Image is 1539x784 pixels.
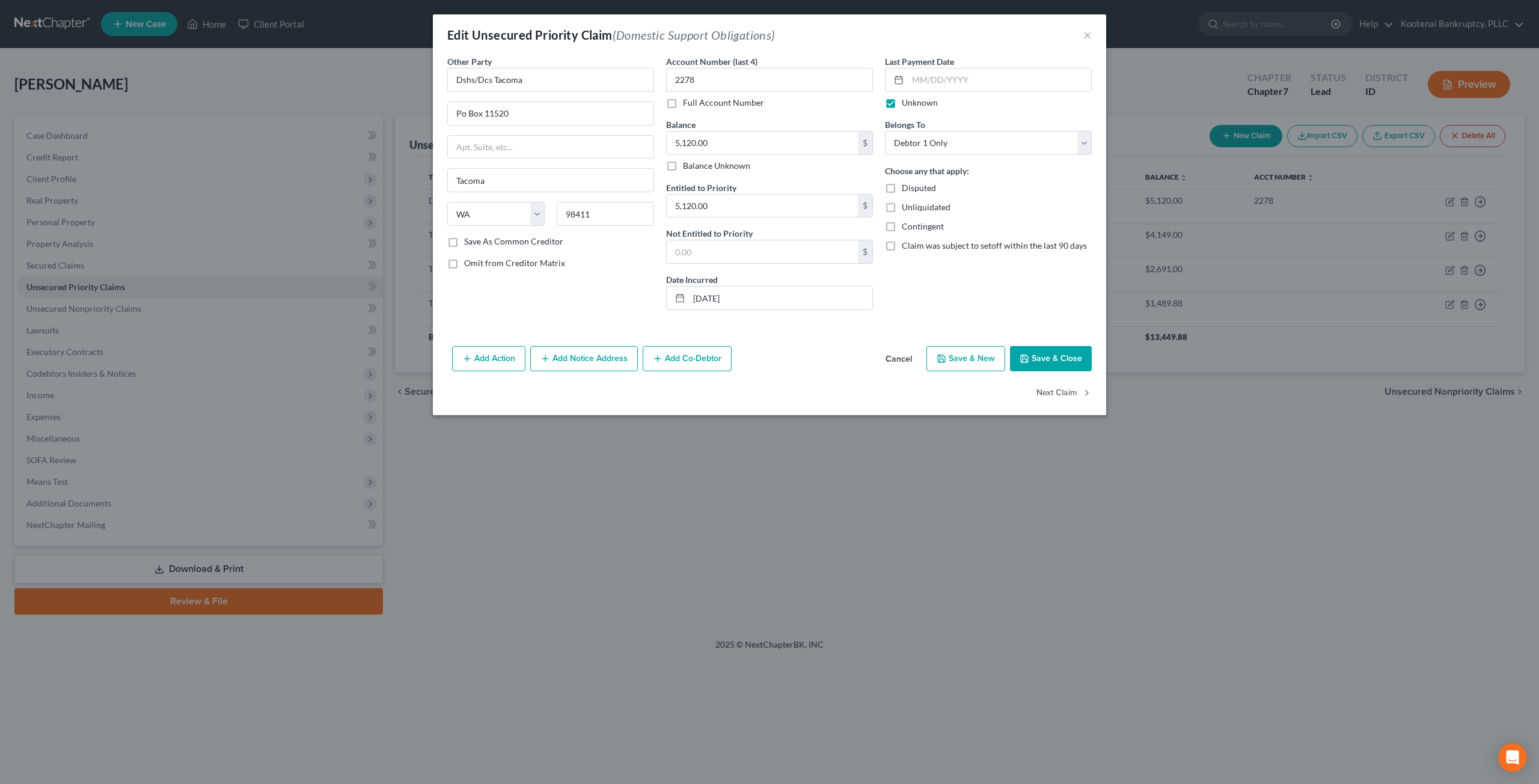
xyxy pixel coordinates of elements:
input: Enter zip... [557,202,654,226]
label: Full Account Number [683,97,764,109]
span: Belongs To [885,120,925,130]
div: $ [858,240,872,263]
span: Unliquidated [902,202,950,212]
input: Enter city... [448,169,653,192]
button: Save & New [926,346,1005,371]
label: Balance Unknown [683,160,750,172]
label: Save As Common Creditor [464,236,563,248]
input: Search creditor by name... [447,68,654,92]
input: 0.00 [667,132,858,154]
span: Other Party [447,56,492,67]
button: Add Notice Address [530,346,638,371]
label: Date Incurred [666,273,718,286]
span: Claim was subject to setoff within the last 90 days [902,240,1087,251]
button: Add Co-Debtor [643,346,732,371]
label: Not Entitled to Priority [666,227,753,240]
label: Entitled to Priority [666,181,736,194]
input: XXXX [666,68,873,92]
input: MM/DD/YYYY [908,68,1091,91]
span: (Domestic Support Obligations) [613,28,776,42]
input: 0.00 [667,240,858,263]
button: Add Action [452,346,525,371]
button: Save & Close [1010,346,1092,371]
div: Open Intercom Messenger [1498,743,1527,772]
label: Balance [666,118,696,131]
label: Last Payment Date [885,55,954,68]
label: Account Number (last 4) [666,55,757,68]
button: Cancel [876,347,922,371]
div: $ [858,132,872,154]
label: Choose any that apply: [885,165,969,177]
button: Next Claim [1036,381,1092,406]
span: Contingent [902,221,944,231]
div: Edit Unsecured Priority Claim [447,26,776,43]
span: Disputed [902,183,936,193]
input: Enter address... [448,102,653,125]
input: Apt, Suite, etc... [448,136,653,159]
label: Unknown [902,97,938,109]
span: Omit from Creditor Matrix [464,258,565,268]
input: MM/DD/YYYY [689,287,872,309]
button: × [1083,28,1092,42]
div: $ [858,195,872,217]
input: 0.00 [667,195,858,217]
